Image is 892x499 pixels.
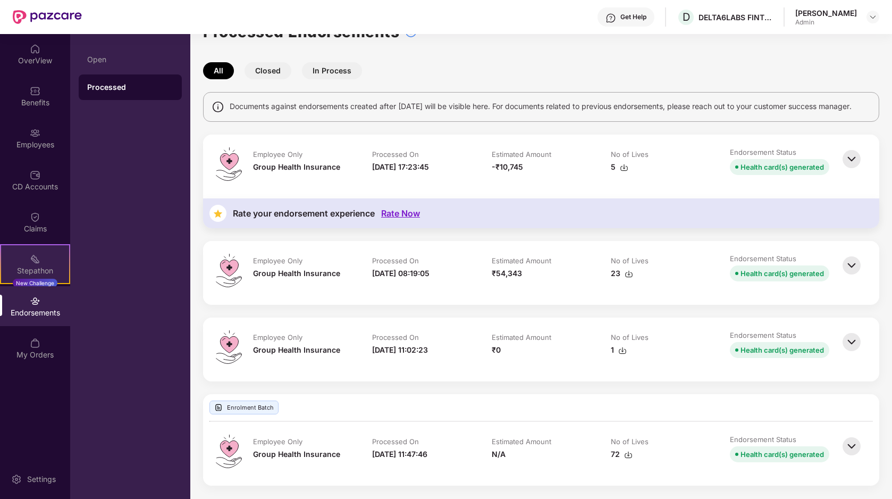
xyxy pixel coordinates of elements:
[253,256,302,265] div: Employee Only
[372,448,427,460] div: [DATE] 11:47:46
[253,149,302,159] div: Employee Only
[740,268,824,279] div: Health card(s) generated
[30,296,40,306] img: svg+xml;base64,PHN2ZyBpZD0iRW5kb3JzZW1lbnRzIiB4bWxucz0iaHR0cDovL3d3dy53My5vcmcvMjAwMC9zdmciIHdpZH...
[740,344,824,356] div: Health card(s) generated
[372,161,429,173] div: [DATE] 17:23:45
[253,332,302,342] div: Employee Only
[730,330,796,340] div: Endorsement Status
[492,256,551,265] div: Estimated Amount
[611,437,649,446] div: No of Lives
[620,163,628,172] img: svg+xml;base64,PHN2ZyBpZD0iRG93bmxvYWQtMzJ4MzIiIHhtbG5zPSJodHRwOi8vd3d3LnczLm9yZy8yMDAwL3N2ZyIgd2...
[230,101,852,112] span: Documents against endorsements created after [DATE] will be visible here. For documents related t...
[611,448,633,460] div: 72
[625,270,633,278] img: svg+xml;base64,PHN2ZyBpZD0iRG93bmxvYWQtMzJ4MzIiIHhtbG5zPSJodHRwOi8vd3d3LnczLm9yZy8yMDAwL3N2ZyIgd2...
[203,62,234,79] button: All
[253,437,302,446] div: Employee Only
[30,212,40,222] img: svg+xml;base64,PHN2ZyBpZD0iQ2xhaW0iIHhtbG5zPSJodHRwOi8vd3d3LnczLm9yZy8yMDAwL3N2ZyIgd2lkdGg9IjIwIi...
[1,265,69,276] div: Stepathon
[216,147,242,181] img: svg+xml;base64,PHN2ZyB4bWxucz0iaHR0cDovL3d3dy53My5vcmcvMjAwMC9zdmciIHdpZHRoPSI0OS4zMiIgaGVpZ2h0PS...
[611,332,649,342] div: No of Lives
[740,161,824,173] div: Health card(s) generated
[611,344,627,356] div: 1
[869,13,877,21] img: svg+xml;base64,PHN2ZyBpZD0iRHJvcGRvd24tMzJ4MzIiIHhtbG5zPSJodHRwOi8vd3d3LnczLm9yZy8yMDAwL3N2ZyIgd2...
[618,346,627,355] img: svg+xml;base64,PHN2ZyBpZD0iRG93bmxvYWQtMzJ4MzIiIHhtbG5zPSJodHRwOi8vd3d3LnczLm9yZy8yMDAwL3N2ZyIgd2...
[624,451,633,459] img: svg+xml;base64,PHN2ZyBpZD0iRG93bmxvYWQtMzJ4MzIiIHhtbG5zPSJodHRwOi8vd3d3LnczLm9yZy8yMDAwL3N2ZyIgd2...
[372,437,419,446] div: Processed On
[87,82,173,93] div: Processed
[13,279,57,287] div: New Challenge
[216,330,242,364] img: svg+xml;base64,PHN2ZyB4bWxucz0iaHR0cDovL3d3dy53My5vcmcvMjAwMC9zdmciIHdpZHRoPSI0OS4zMiIgaGVpZ2h0PS...
[492,437,551,446] div: Estimated Amount
[795,8,857,18] div: [PERSON_NAME]
[245,62,291,79] button: Closed
[620,13,646,21] div: Get Help
[795,18,857,27] div: Admin
[611,268,633,279] div: 23
[605,13,616,23] img: svg+xml;base64,PHN2ZyBpZD0iSGVscC0zMngzMiIgeG1sbnM9Imh0dHA6Ly93d3cudzMub3JnLzIwMDAvc3ZnIiB3aWR0aD...
[30,338,40,348] img: svg+xml;base64,PHN2ZyBpZD0iTXlfT3JkZXJzIiBkYXRhLW5hbWU9Ik15IE9yZGVycyIgeG1sbnM9Imh0dHA6Ly93d3cudz...
[30,170,40,180] img: svg+xml;base64,PHN2ZyBpZD0iQ0RfQWNjb3VudHMiIGRhdGEtbmFtZT0iQ0QgQWNjb3VudHMiIHhtbG5zPSJodHRwOi8vd3...
[87,55,173,64] div: Open
[492,149,551,159] div: Estimated Amount
[372,256,419,265] div: Processed On
[253,268,340,279] div: Group Health Insurance
[13,10,82,24] img: New Pazcare Logo
[730,147,796,157] div: Endorsement Status
[740,448,824,460] div: Health card(s) generated
[372,268,430,279] div: [DATE] 08:19:05
[611,149,649,159] div: No of Lives
[492,161,523,173] div: -₹10,745
[30,254,40,264] img: svg+xml;base64,PHN2ZyB4bWxucz0iaHR0cDovL3d3dy53My5vcmcvMjAwMC9zdmciIHdpZHRoPSIyMSIgaGVpZ2h0PSIyMC...
[30,44,40,54] img: svg+xml;base64,PHN2ZyBpZD0iSG9tZSIgeG1sbnM9Imh0dHA6Ly93d3cudzMub3JnLzIwMDAvc3ZnIiB3aWR0aD0iMjAiIG...
[492,268,522,279] div: ₹54,343
[840,435,863,458] img: svg+xml;base64,PHN2ZyBpZD0iQmFjay0zMngzMiIgeG1sbnM9Imh0dHA6Ly93d3cudzMub3JnLzIwMDAvc3ZnIiB3aWR0aD...
[492,448,506,460] div: N/A
[372,344,428,356] div: [DATE] 11:02:23
[212,101,224,113] img: svg+xml;base64,PHN2ZyBpZD0iSW5mbyIgeG1sbnM9Imh0dHA6Ly93d3cudzMub3JnLzIwMDAvc3ZnIiB3aWR0aD0iMTQiIG...
[216,435,242,468] img: svg+xml;base64,PHN2ZyB4bWxucz0iaHR0cDovL3d3dy53My5vcmcvMjAwMC9zdmciIHdpZHRoPSI0OS4zMiIgaGVpZ2h0PS...
[840,330,863,354] img: svg+xml;base64,PHN2ZyBpZD0iQmFjay0zMngzMiIgeG1sbnM9Imh0dHA6Ly93d3cudzMub3JnLzIwMDAvc3ZnIiB3aWR0aD...
[492,332,551,342] div: Estimated Amount
[253,344,340,356] div: Group Health Insurance
[30,86,40,96] img: svg+xml;base64,PHN2ZyBpZD0iQmVuZWZpdHMiIHhtbG5zPSJodHRwOi8vd3d3LnczLm9yZy8yMDAwL3N2ZyIgd2lkdGg9Ij...
[840,147,863,171] img: svg+xml;base64,PHN2ZyBpZD0iQmFjay0zMngzMiIgeG1sbnM9Imh0dHA6Ly93d3cudzMub3JnLzIwMDAvc3ZnIiB3aWR0aD...
[209,401,279,414] div: Enrolment Batch
[233,209,375,219] div: Rate your endorsement experience
[611,161,628,173] div: 5
[840,254,863,277] img: svg+xml;base64,PHN2ZyBpZD0iQmFjay0zMngzMiIgeG1sbnM9Imh0dHA6Ly93d3cudzMub3JnLzIwMDAvc3ZnIiB3aWR0aD...
[253,161,340,173] div: Group Health Insurance
[253,448,340,460] div: Group Health Insurance
[611,256,649,265] div: No of Lives
[492,344,501,356] div: ₹0
[209,205,226,222] img: svg+xml;base64,PHN2ZyB4bWxucz0iaHR0cDovL3d3dy53My5vcmcvMjAwMC9zdmciIHdpZHRoPSIzNyIgaGVpZ2h0PSIzNy...
[699,12,773,22] div: DELTA6LABS FINTECH PRIVATE LIMITED
[372,149,419,159] div: Processed On
[11,474,22,485] img: svg+xml;base64,PHN2ZyBpZD0iU2V0dGluZy0yMHgyMCIgeG1sbnM9Imh0dHA6Ly93d3cudzMub3JnLzIwMDAvc3ZnIiB3aW...
[214,403,223,412] img: svg+xml;base64,PHN2ZyBpZD0iVXBsb2FkX0xvZ3MiIGRhdGEtbmFtZT0iVXBsb2FkIExvZ3MiIHhtbG5zPSJodHRwOi8vd3...
[216,254,242,287] img: svg+xml;base64,PHN2ZyB4bWxucz0iaHR0cDovL3d3dy53My5vcmcvMjAwMC9zdmciIHdpZHRoPSI0OS4zMiIgaGVpZ2h0PS...
[730,435,796,444] div: Endorsement Status
[730,254,796,263] div: Endorsement Status
[30,128,40,138] img: svg+xml;base64,PHN2ZyBpZD0iRW1wbG95ZWVzIiB4bWxucz0iaHR0cDovL3d3dy53My5vcmcvMjAwMC9zdmciIHdpZHRoPS...
[381,209,420,219] div: Rate Now
[24,474,59,485] div: Settings
[683,11,690,23] span: D
[372,332,419,342] div: Processed On
[302,62,362,79] button: In Process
